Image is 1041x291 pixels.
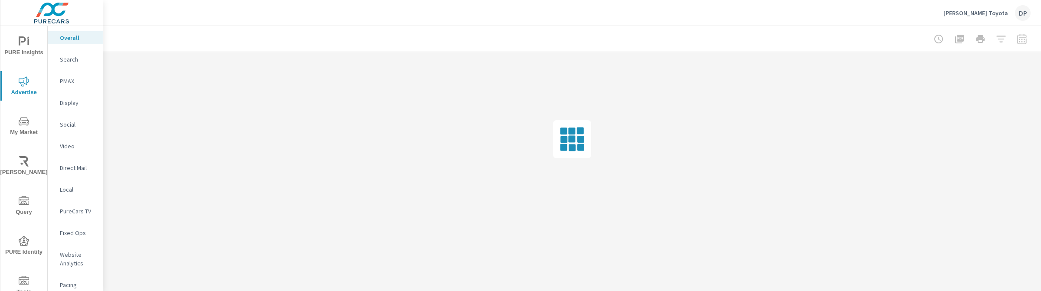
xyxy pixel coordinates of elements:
p: PureCars TV [60,207,96,216]
div: DP [1015,5,1031,21]
span: PURE Identity [3,236,45,257]
div: Local [48,183,103,196]
div: Social [48,118,103,131]
div: PMAX [48,75,103,88]
div: Fixed Ops [48,226,103,239]
span: My Market [3,116,45,137]
div: Video [48,140,103,153]
div: PureCars TV [48,205,103,218]
p: PMAX [60,77,96,85]
p: Social [60,120,96,129]
p: Search [60,55,96,64]
p: Website Analytics [60,250,96,268]
p: Video [60,142,96,150]
p: Fixed Ops [60,229,96,237]
p: Direct Mail [60,163,96,172]
div: Overall [48,31,103,44]
p: Overall [60,33,96,42]
p: [PERSON_NAME] Toyota [943,9,1008,17]
span: PURE Insights [3,36,45,58]
span: Advertise [3,76,45,98]
div: Search [48,53,103,66]
div: Display [48,96,103,109]
p: Local [60,185,96,194]
div: Direct Mail [48,161,103,174]
div: Website Analytics [48,248,103,270]
p: Display [60,98,96,107]
span: Query [3,196,45,217]
span: [PERSON_NAME] [3,156,45,177]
